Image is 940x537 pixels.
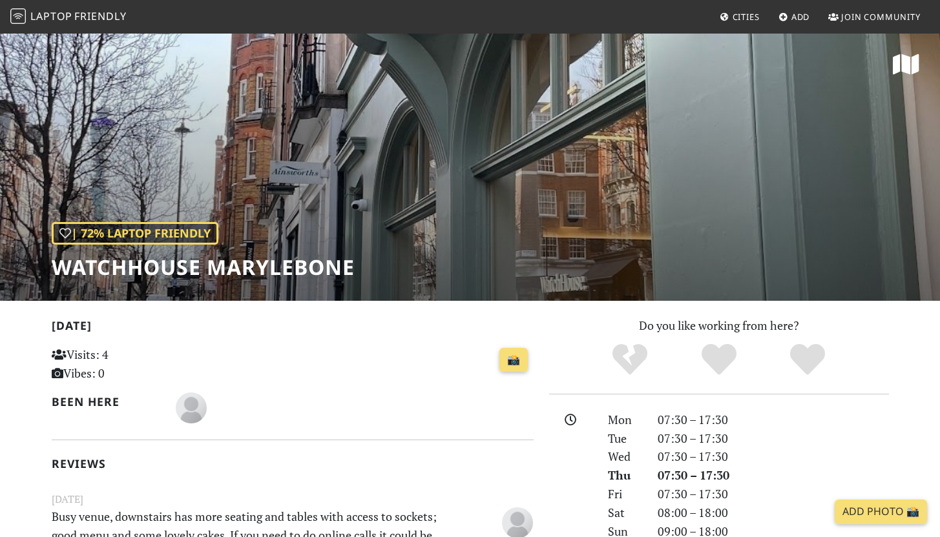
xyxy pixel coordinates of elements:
div: No [585,342,674,378]
div: 07:30 – 17:30 [650,485,897,503]
span: Laptop [30,9,72,23]
p: Do you like working from here? [549,316,889,335]
a: Add [773,5,815,28]
div: Mon [600,410,649,429]
div: 08:00 – 18:00 [650,503,897,522]
img: LaptopFriendly [10,8,26,24]
a: LaptopFriendly LaptopFriendly [10,6,127,28]
a: Add Photo 📸 [835,500,927,524]
div: Tue [600,429,649,448]
div: Sat [600,503,649,522]
div: Yes [674,342,764,378]
div: 07:30 – 17:30 [650,429,897,448]
div: | 72% Laptop Friendly [52,222,218,245]
div: Fri [600,485,649,503]
span: Friendly [74,9,126,23]
a: 📸 [499,348,528,372]
div: 07:30 – 17:30 [650,410,897,429]
div: 07:30 – 17:30 [650,466,897,485]
div: Thu [600,466,649,485]
div: 07:30 – 17:30 [650,447,897,466]
span: Jo Locascio [502,513,533,529]
span: Cities [733,11,760,23]
div: Definitely! [763,342,852,378]
span: Add [791,11,810,23]
div: Wed [600,447,649,466]
img: blank-535327c66bd565773addf3077783bbfce4b00ec00e9fd257753287c682c7fa38.png [176,392,207,423]
h1: WatchHouse Marylebone [52,255,355,279]
h2: Been here [52,395,161,409]
a: Join Community [823,5,926,28]
h2: [DATE] [52,319,534,338]
p: Visits: 4 Vibes: 0 [52,345,202,383]
a: Cities [715,5,765,28]
h2: Reviews [52,457,534,471]
span: Jo Locascio [176,399,207,414]
span: Join Community [841,11,921,23]
small: [DATE] [44,491,541,507]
